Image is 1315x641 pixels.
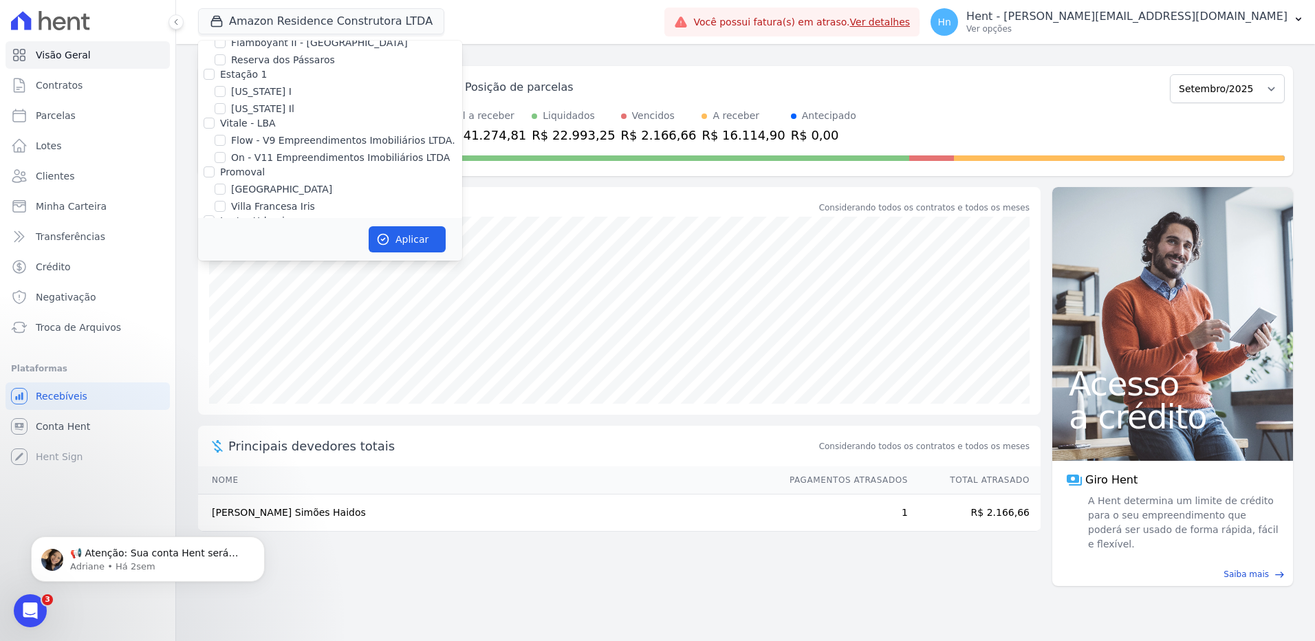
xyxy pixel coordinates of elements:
[231,53,335,67] label: Reserva dos Pássaros
[6,72,170,99] a: Contratos
[802,109,856,123] div: Antecipado
[228,198,816,217] div: Saldo devedor total
[6,413,170,440] a: Conta Hent
[36,230,105,243] span: Transferências
[465,79,574,96] div: Posição de parcelas
[220,118,276,129] label: Vitale - LBA
[36,260,71,274] span: Crédito
[1085,472,1138,488] span: Giro Hent
[713,109,759,123] div: A receber
[702,126,785,144] div: R$ 16.114,90
[6,283,170,311] a: Negativação
[937,17,950,27] span: Hn
[36,199,107,213] span: Minha Carteira
[443,109,526,123] div: Total a receber
[231,102,294,116] label: [US_STATE] Il
[231,182,332,197] label: [GEOGRAPHIC_DATA]
[632,109,675,123] div: Vencidos
[791,126,856,144] div: R$ 0,00
[776,495,909,532] td: 1
[850,17,911,28] a: Ver detalhes
[532,126,615,144] div: R$ 22.993,25
[1061,568,1285,580] a: Saiba mais east
[231,85,292,99] label: [US_STATE] I
[1069,400,1276,433] span: a crédito
[228,437,816,455] span: Principais devedores totais
[231,151,450,165] label: On - V11 Empreendimentos Imobiliários LTDA
[443,126,526,144] div: R$ 41.274,81
[36,109,76,122] span: Parcelas
[231,199,315,214] label: Villa Francesa Iris
[1069,367,1276,400] span: Acesso
[693,15,910,30] span: Você possui fatura(s) em atraso.
[14,594,47,627] iframe: Intercom live chat
[6,382,170,410] a: Recebíveis
[36,78,83,92] span: Contratos
[6,314,170,341] a: Troca de Arquivos
[11,360,164,377] div: Plataformas
[6,253,170,281] a: Crédito
[198,8,444,34] button: Amazon Residence Construtora LTDA
[776,466,909,495] th: Pagamentos Atrasados
[543,109,595,123] div: Liquidados
[966,23,1287,34] p: Ver opções
[1274,569,1285,580] span: east
[220,215,305,226] label: Lastro Urbanismo
[909,466,1041,495] th: Total Atrasado
[36,48,91,62] span: Visão Geral
[36,420,90,433] span: Conta Hent
[6,132,170,160] a: Lotes
[231,36,408,50] label: Flamboyant II - [GEOGRAPHIC_DATA]
[36,169,74,183] span: Clientes
[36,320,121,334] span: Troca de Arquivos
[6,41,170,69] a: Visão Geral
[369,226,446,252] button: Aplicar
[621,126,697,144] div: R$ 2.166,66
[6,102,170,129] a: Parcelas
[36,389,87,403] span: Recebíveis
[42,594,53,605] span: 3
[819,202,1030,214] div: Considerando todos os contratos e todos os meses
[231,133,455,148] label: Flow - V9 Empreendimentos Imobiliários LTDA.
[6,193,170,220] a: Minha Carteira
[220,166,265,177] label: Promoval
[6,162,170,190] a: Clientes
[819,440,1030,453] span: Considerando todos os contratos e todos os meses
[909,495,1041,532] td: R$ 2.166,66
[198,495,776,532] td: [PERSON_NAME] Simões Haidos
[1085,494,1279,552] span: A Hent determina um limite de crédito para o seu empreendimento que poderá ser usado de forma ráp...
[966,10,1287,23] p: Hent - [PERSON_NAME][EMAIL_ADDRESS][DOMAIN_NAME]
[10,508,285,604] iframe: Intercom notifications mensagem
[1224,568,1269,580] span: Saiba mais
[6,223,170,250] a: Transferências
[198,466,776,495] th: Nome
[220,69,267,80] label: Estação 1
[36,290,96,304] span: Negativação
[920,3,1315,41] button: Hn Hent - [PERSON_NAME][EMAIL_ADDRESS][DOMAIN_NAME] Ver opções
[36,139,62,153] span: Lotes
